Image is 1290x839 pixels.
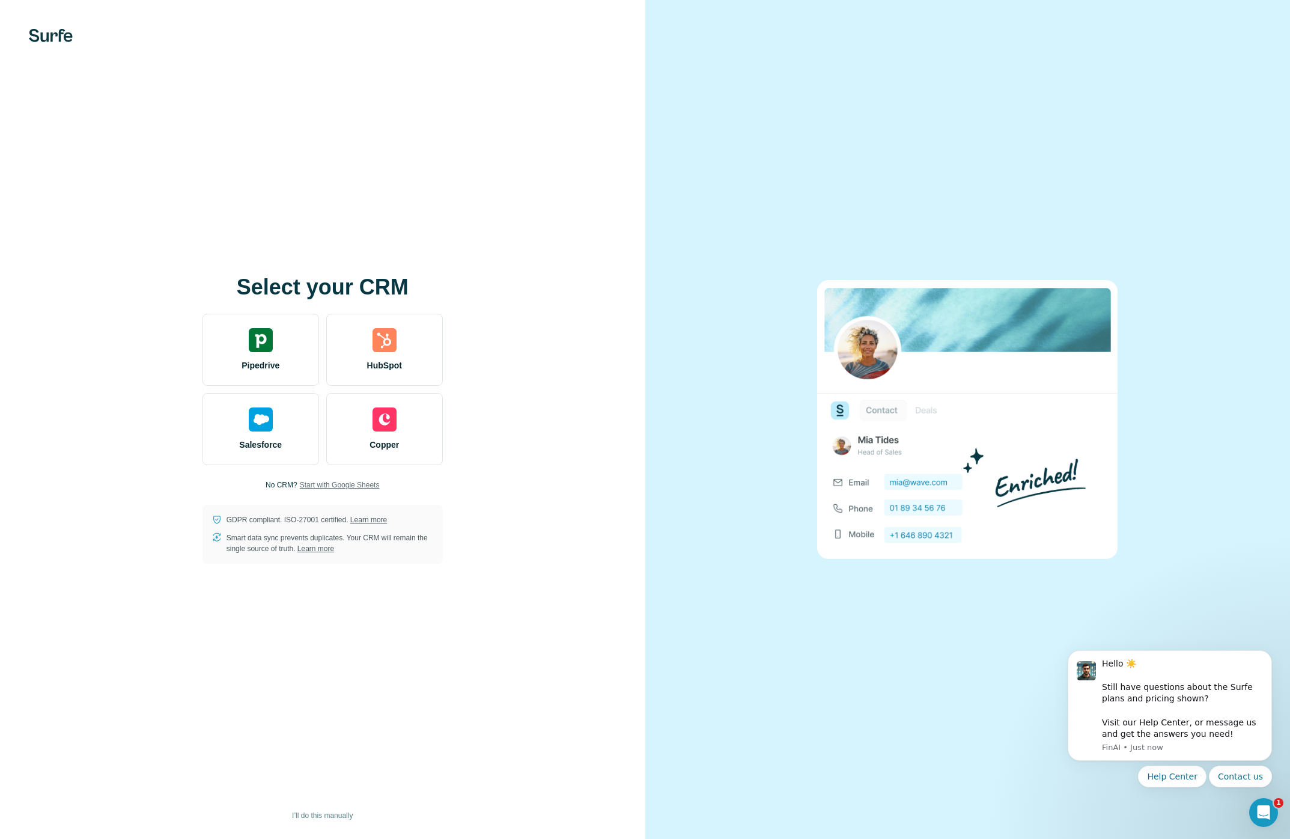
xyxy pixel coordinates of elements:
[367,359,402,371] span: HubSpot
[249,328,273,352] img: pipedrive's logo
[292,810,353,821] span: I’ll do this manually
[249,407,273,432] img: salesforce's logo
[284,807,361,825] button: I’ll do this manually
[370,439,399,451] span: Copper
[350,516,387,524] a: Learn more
[239,439,282,451] span: Salesforce
[242,359,279,371] span: Pipedrive
[300,480,380,490] button: Start with Google Sheets
[266,480,297,490] p: No CRM?
[29,29,73,42] img: Surfe's logo
[1274,798,1283,808] span: 1
[373,328,397,352] img: hubspot's logo
[817,280,1118,558] img: none image
[373,407,397,432] img: copper's logo
[1050,611,1290,807] iframe: Intercom notifications message
[202,275,443,299] h1: Select your CRM
[227,532,433,554] p: Smart data sync prevents duplicates. Your CRM will remain the single source of truth.
[227,514,387,525] p: GDPR compliant. ISO-27001 certified.
[1249,798,1278,827] iframe: Intercom live chat
[297,545,334,553] a: Learn more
